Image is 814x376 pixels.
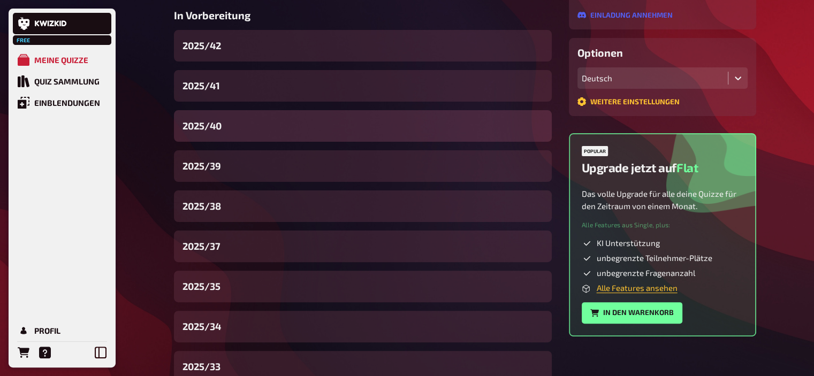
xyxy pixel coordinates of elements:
span: 2025/37 [182,239,220,254]
span: 2025/42 [182,39,221,53]
span: Flat [676,160,698,175]
a: Einladung annehmen [577,11,673,21]
a: Alle Features ansehen [597,283,678,293]
a: Bestellungen [13,342,34,363]
button: Weitere Einstellungen [577,97,680,106]
div: Einblendungen [34,98,100,108]
div: Quiz Sammlung [34,76,100,86]
a: Weitere Einstellungen [577,98,680,108]
a: Quiz Sammlung [13,71,111,92]
span: 2025/34 [182,319,221,334]
div: Popular [582,146,608,156]
a: 2025/37 [174,231,552,262]
a: Einblendungen [13,92,111,113]
p: Das volle Upgrade für alle deine Quizze für den Zeitraum von einem Monat. [582,188,743,212]
a: 2025/35 [174,271,552,302]
span: 2025/40 [182,119,222,133]
span: KI Unterstützung [597,238,660,249]
a: 2025/34 [174,311,552,342]
span: 2025/39 [182,159,221,173]
h2: Upgrade jetzt auf [582,160,698,175]
a: Meine Quizze [13,49,111,71]
a: 2025/42 [174,30,552,62]
div: Deutsch [582,73,724,83]
h3: In Vorbereitung [174,9,552,21]
h3: Optionen [577,47,748,59]
div: Profil [34,326,60,335]
span: Free [14,37,33,43]
span: unbegrenzte Teilnehmer-Plätze [597,253,712,264]
button: Einladung annehmen [577,11,673,19]
span: 2025/33 [182,359,220,374]
span: 2025/35 [182,279,220,294]
a: 2025/39 [174,150,552,182]
span: 2025/38 [182,199,221,213]
span: 2025/41 [182,79,220,93]
div: Meine Quizze [34,55,88,65]
small: Alle Features aus Single, plus : [582,220,670,229]
a: 2025/41 [174,70,552,102]
span: unbegrenzte Fragenanzahl [597,268,695,279]
a: Profil [13,320,111,341]
a: 2025/38 [174,190,552,222]
a: 2025/40 [174,110,552,142]
button: In den Warenkorb [582,302,682,324]
a: Hilfe [34,342,56,363]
